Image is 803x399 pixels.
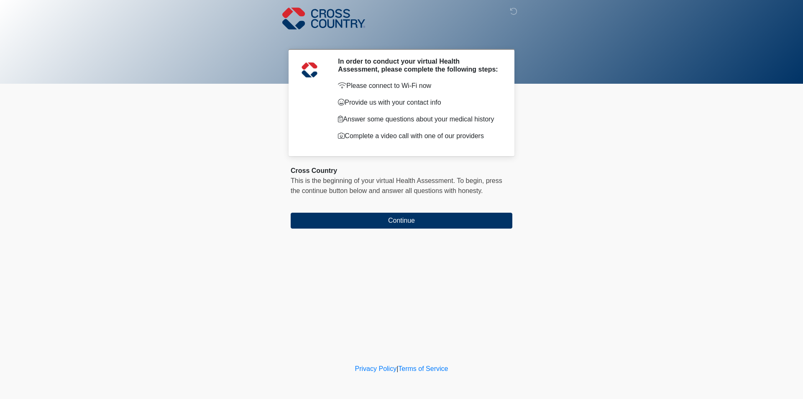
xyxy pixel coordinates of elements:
[297,57,322,82] img: Agent Avatar
[284,30,519,46] h1: ‎ ‎ ‎
[338,57,500,73] h2: In order to conduct your virtual Health Assessment, please complete the following steps:
[291,177,502,194] span: This is the beginning of your virtual Health Assessment. ﻿﻿﻿﻿﻿﻿To begin, ﻿﻿﻿﻿﻿﻿﻿﻿﻿﻿﻿﻿﻿﻿﻿﻿﻿﻿press ...
[282,6,365,31] img: Cross Country Logo
[338,98,500,108] p: Provide us with your contact info
[338,131,500,141] p: Complete a video call with one of our providers
[291,166,512,176] div: Cross Country
[398,365,448,372] a: Terms of Service
[338,81,500,91] p: Please connect to Wi-Fi now
[291,213,512,229] button: Continue
[355,365,397,372] a: Privacy Policy
[338,114,500,124] p: Answer some questions about your medical history
[396,365,398,372] a: |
